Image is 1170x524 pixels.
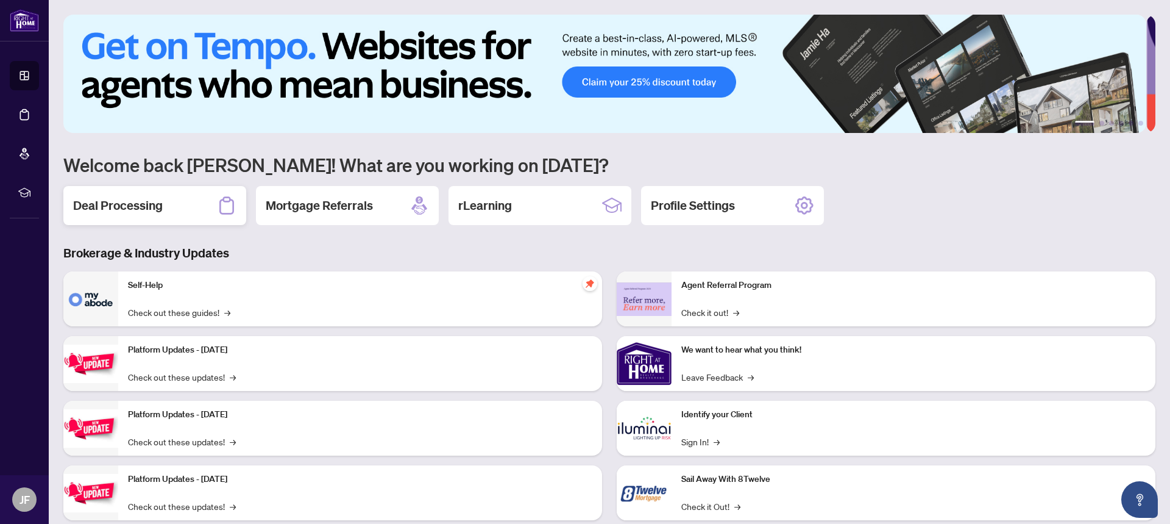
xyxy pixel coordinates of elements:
[128,435,236,448] a: Check out these updates!→
[19,491,30,508] span: JF
[681,500,740,513] a: Check it Out!→
[681,279,1146,292] p: Agent Referral Program
[1138,121,1143,126] button: 6
[1075,121,1094,126] button: 1
[714,435,720,448] span: →
[128,370,236,384] a: Check out these updates!→
[63,345,118,383] img: Platform Updates - July 21, 2025
[734,500,740,513] span: →
[63,15,1146,133] img: Slide 0
[1119,121,1124,126] button: 4
[128,473,592,486] p: Platform Updates - [DATE]
[128,306,230,319] a: Check out these guides!→
[230,435,236,448] span: →
[1109,121,1114,126] button: 3
[583,276,597,291] span: pushpin
[128,500,236,513] a: Check out these updates!→
[230,500,236,513] span: →
[128,279,592,292] p: Self-Help
[230,370,236,384] span: →
[1129,121,1133,126] button: 5
[1099,121,1104,126] button: 2
[617,465,672,520] img: Sail Away With 8Twelve
[651,197,735,214] h2: Profile Settings
[63,245,1155,262] h3: Brokerage & Industry Updates
[63,271,118,326] img: Self-Help
[681,343,1146,357] p: We want to hear what you think!
[681,370,754,384] a: Leave Feedback→
[63,474,118,512] img: Platform Updates - June 23, 2025
[617,282,672,316] img: Agent Referral Program
[128,408,592,422] p: Platform Updates - [DATE]
[266,197,373,214] h2: Mortgage Referrals
[63,409,118,448] img: Platform Updates - July 8, 2025
[10,9,39,32] img: logo
[224,306,230,319] span: →
[681,435,720,448] a: Sign In!→
[617,336,672,391] img: We want to hear what you think!
[733,306,739,319] span: →
[681,306,739,319] a: Check it out!→
[748,370,754,384] span: →
[617,401,672,456] img: Identify your Client
[1121,481,1158,518] button: Open asap
[63,153,1155,176] h1: Welcome back [PERSON_NAME]! What are you working on [DATE]?
[128,343,592,357] p: Platform Updates - [DATE]
[681,408,1146,422] p: Identify your Client
[681,473,1146,486] p: Sail Away With 8Twelve
[73,197,163,214] h2: Deal Processing
[458,197,512,214] h2: rLearning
